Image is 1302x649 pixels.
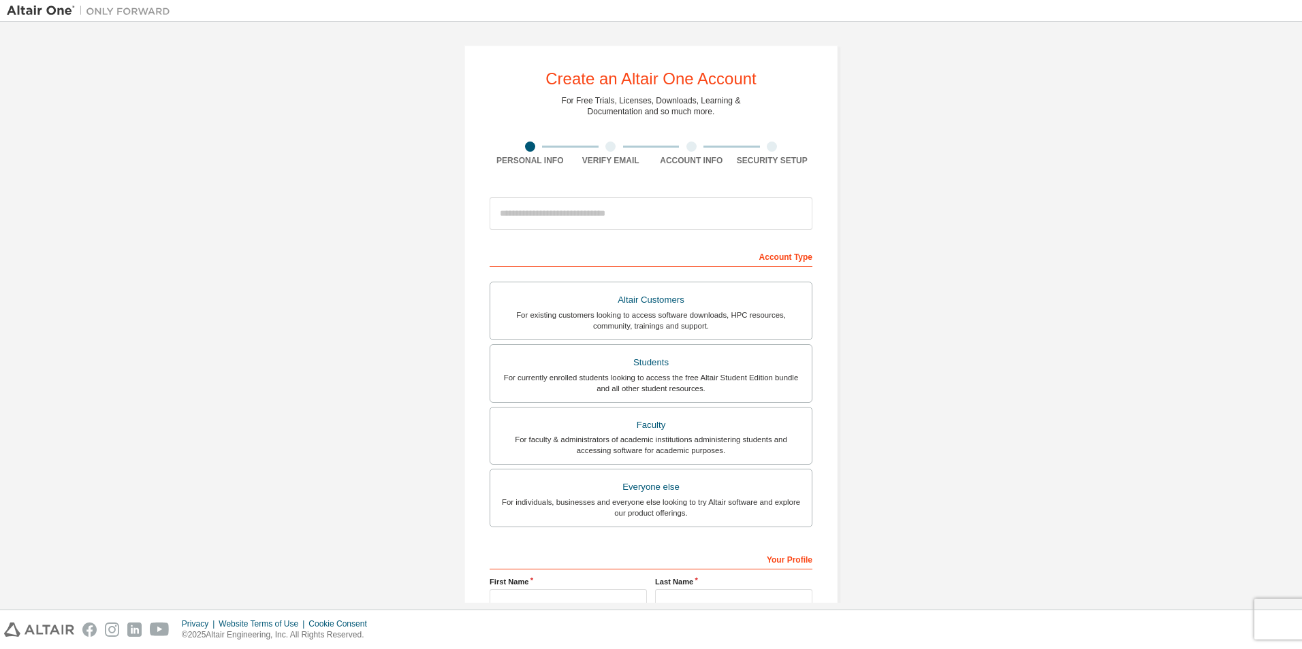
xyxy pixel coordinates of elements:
div: For currently enrolled students looking to access the free Altair Student Edition bundle and all ... [498,372,804,394]
p: © 2025 Altair Engineering, Inc. All Rights Reserved. [182,629,375,641]
div: Personal Info [490,155,571,166]
label: First Name [490,576,647,587]
img: instagram.svg [105,622,119,637]
div: Account Info [651,155,732,166]
div: Your Profile [490,548,812,569]
div: Faculty [498,416,804,435]
div: For existing customers looking to access software downloads, HPC resources, community, trainings ... [498,310,804,331]
label: Last Name [655,576,812,587]
div: For individuals, businesses and everyone else looking to try Altair software and explore our prod... [498,497,804,518]
div: Verify Email [571,155,652,166]
img: altair_logo.svg [4,622,74,637]
div: Cookie Consent [308,618,375,629]
div: Everyone else [498,478,804,497]
div: Account Type [490,245,812,267]
img: Altair One [7,4,177,18]
img: facebook.svg [82,622,97,637]
div: Privacy [182,618,219,629]
div: Security Setup [732,155,813,166]
div: For faculty & administrators of academic institutions administering students and accessing softwa... [498,434,804,456]
img: linkedin.svg [127,622,142,637]
div: Students [498,353,804,372]
div: Altair Customers [498,290,804,310]
div: Create an Altair One Account [545,71,757,87]
div: For Free Trials, Licenses, Downloads, Learning & Documentation and so much more. [562,95,741,117]
img: youtube.svg [150,622,170,637]
div: Website Terms of Use [219,618,308,629]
